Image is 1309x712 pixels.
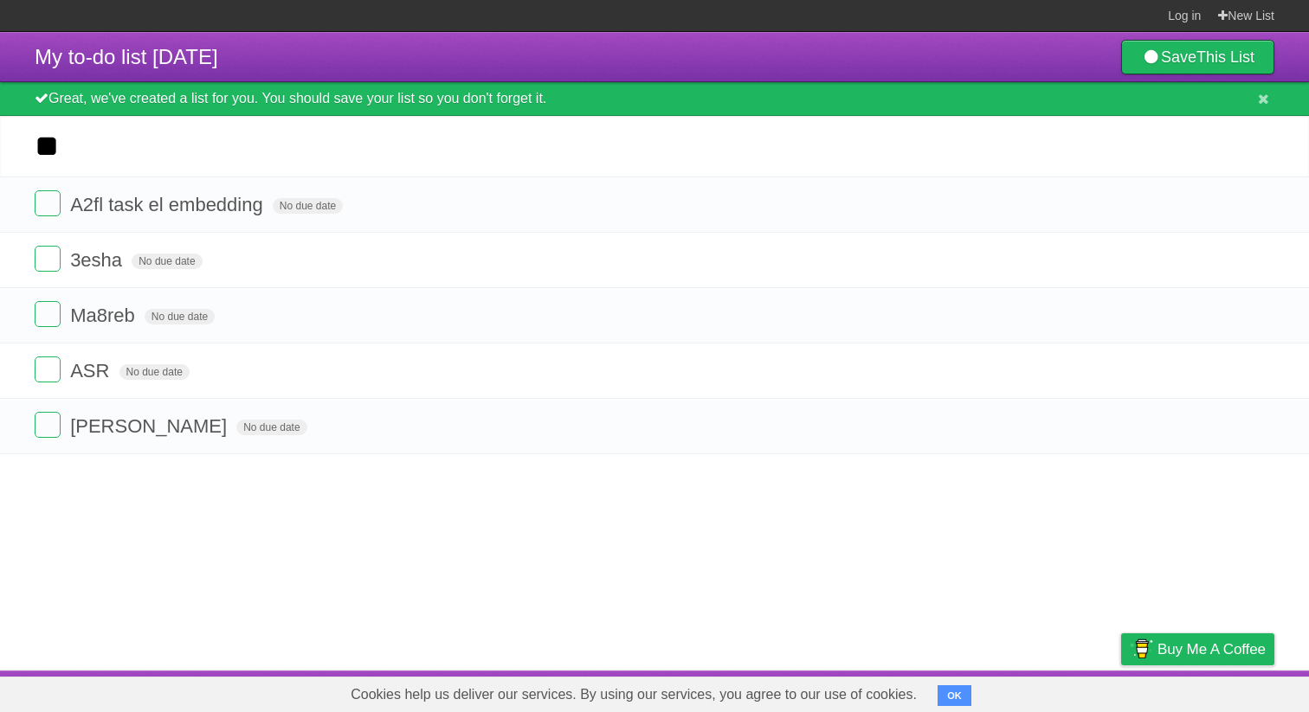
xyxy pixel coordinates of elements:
a: Suggest a feature [1165,675,1274,708]
label: Done [35,356,61,382]
span: ASR [70,360,113,382]
a: Developers [948,675,1018,708]
span: No due date [236,420,306,435]
span: Buy me a coffee [1157,634,1266,664]
label: Done [35,301,61,327]
b: This List [1196,48,1254,66]
a: Buy me a coffee [1121,633,1274,665]
a: Privacy [1099,675,1144,708]
label: Done [35,246,61,272]
a: About [891,675,927,708]
button: OK [938,685,971,706]
a: Terms [1040,675,1078,708]
span: My to-do list [DATE] [35,45,218,68]
label: Done [35,412,61,438]
span: No due date [145,309,215,324]
span: A2fl task el embedding [70,194,268,215]
span: No due date [273,198,343,214]
span: [PERSON_NAME] [70,415,231,437]
span: 3esha [70,249,126,271]
label: Done [35,190,61,216]
span: Cookies help us deliver our services. By using our services, you agree to our use of cookies. [333,677,934,712]
span: No due date [132,253,202,269]
a: SaveThis List [1121,40,1274,74]
span: No due date [119,364,190,380]
span: Ma8reb [70,305,139,326]
img: Buy me a coffee [1130,634,1153,664]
